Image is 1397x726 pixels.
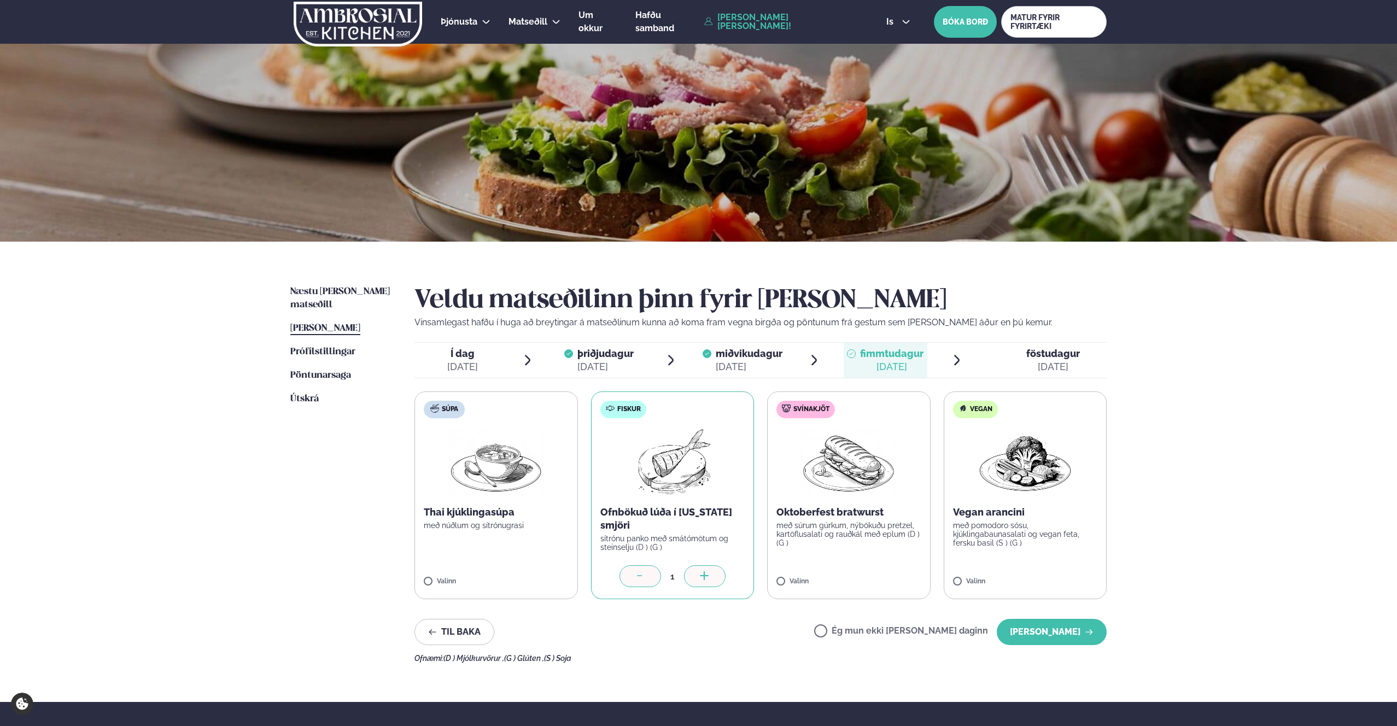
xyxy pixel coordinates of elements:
[997,619,1107,645] button: [PERSON_NAME]
[290,324,360,333] span: [PERSON_NAME]
[977,427,1073,497] img: Vegan.png
[953,521,1098,547] p: með pomodoro sósu, kjúklingabaunasalati og vegan feta, fersku basil (S ) (G )
[776,521,921,547] p: með súrum gúrkum, nýbökuðu pretzel, kartöflusalati og rauðkál með eplum (D ) (G )
[448,427,544,497] img: Soup.png
[860,348,923,359] span: fimmtudagur
[441,15,477,28] a: Þjónusta
[661,570,684,583] div: 1
[414,654,1107,663] div: Ofnæmi:
[776,506,921,519] p: Oktoberfest bratwurst
[953,506,1098,519] p: Vegan arancini
[578,10,603,33] span: Um okkur
[793,405,829,414] span: Svínakjöt
[290,394,319,403] span: Útskrá
[293,2,423,46] img: logo
[624,427,721,497] img: Fish.png
[934,6,997,38] button: BÓKA BORÐ
[290,347,355,356] span: Prófílstillingar
[1026,360,1080,373] div: [DATE]
[424,506,569,519] p: Thai kjúklingasúpa
[290,393,319,406] a: Útskrá
[290,322,360,335] a: [PERSON_NAME]
[414,316,1107,329] p: Vinsamlegast hafðu í huga að breytingar á matseðlinum kunna að koma fram vegna birgða og pöntunum...
[430,404,439,413] img: soup.svg
[970,405,992,414] span: Vegan
[447,360,478,373] div: [DATE]
[11,693,33,715] a: Cookie settings
[1001,6,1107,38] a: MATUR FYRIR FYRIRTÆKI
[290,346,355,359] a: Prófílstillingar
[443,654,504,663] span: (D ) Mjólkurvörur ,
[290,369,351,382] a: Pöntunarsaga
[508,16,547,27] span: Matseðill
[606,404,615,413] img: fish.svg
[578,9,617,35] a: Um okkur
[635,10,674,33] span: Hafðu samband
[878,17,919,26] button: is
[544,654,571,663] span: (S ) Soja
[504,654,544,663] span: (G ) Glúten ,
[424,521,569,530] p: með núðlum og sítrónugrasi
[508,15,547,28] a: Matseðill
[290,371,351,380] span: Pöntunarsaga
[290,285,393,312] a: Næstu [PERSON_NAME] matseðill
[1026,348,1080,359] span: föstudagur
[617,405,641,414] span: Fiskur
[782,404,791,413] img: pork.svg
[716,360,782,373] div: [DATE]
[635,9,699,35] a: Hafðu samband
[886,17,897,26] span: is
[600,506,745,532] p: Ofnbökuð lúða í [US_STATE] smjöri
[577,360,634,373] div: [DATE]
[447,347,478,360] span: Í dag
[704,13,861,31] a: [PERSON_NAME] [PERSON_NAME]!
[800,427,897,497] img: Panini.png
[860,360,923,373] div: [DATE]
[414,285,1107,316] h2: Veldu matseðilinn þinn fyrir [PERSON_NAME]
[290,287,390,309] span: Næstu [PERSON_NAME] matseðill
[958,404,967,413] img: Vegan.svg
[600,534,745,552] p: sítrónu panko með smátómötum og steinselju (D ) (G )
[442,405,458,414] span: Súpa
[441,16,477,27] span: Þjónusta
[414,619,494,645] button: Til baka
[577,348,634,359] span: þriðjudagur
[716,348,782,359] span: miðvikudagur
